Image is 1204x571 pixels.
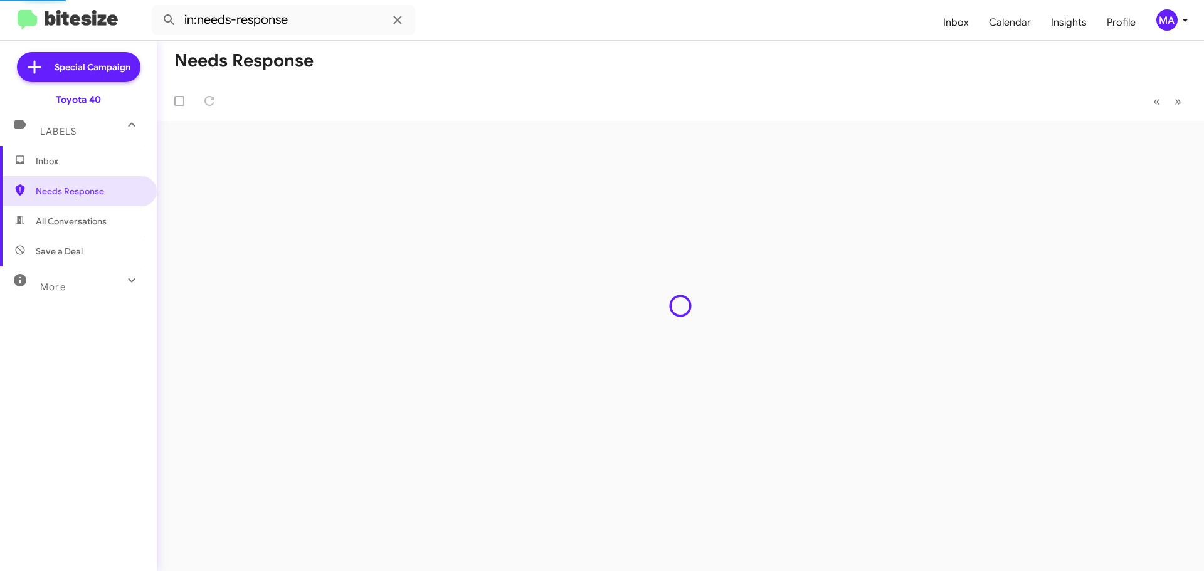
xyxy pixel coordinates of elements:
button: MA [1146,9,1190,31]
input: Search [152,5,415,35]
a: Inbox [933,4,979,41]
span: Inbox [36,155,142,167]
a: Profile [1097,4,1146,41]
span: » [1175,93,1181,109]
span: More [40,281,66,293]
span: Save a Deal [36,245,83,258]
span: Needs Response [36,185,142,197]
div: Toyota 40 [56,93,101,106]
a: Calendar [979,4,1041,41]
a: Special Campaign [17,52,140,82]
span: All Conversations [36,215,107,228]
a: Insights [1041,4,1097,41]
nav: Page navigation example [1146,88,1189,114]
h1: Needs Response [174,51,314,71]
span: Labels [40,126,77,137]
button: Previous [1146,88,1168,114]
button: Next [1167,88,1189,114]
span: « [1153,93,1160,109]
span: Special Campaign [55,61,130,73]
div: MA [1156,9,1178,31]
